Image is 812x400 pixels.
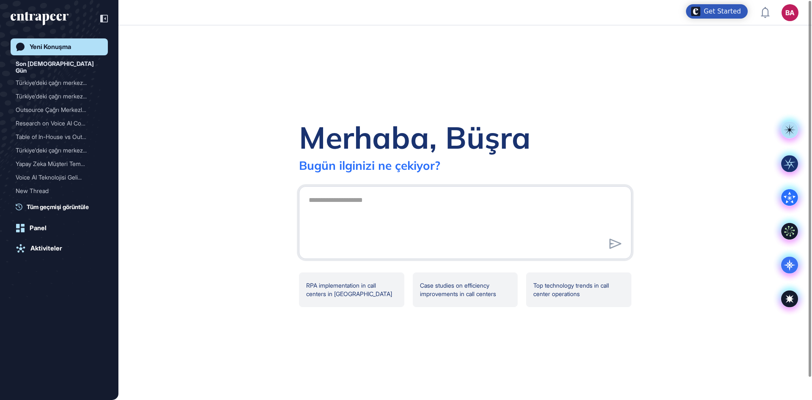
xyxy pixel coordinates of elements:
div: Yapay Zeka Müşteri Temsilcileri ve Voicebot'lar: Türkiye ve Küresel Pazar Analizi [16,157,103,171]
div: Outsource Çağrı Merkezler... [16,103,96,117]
a: Tüm geçmişi görüntüle [16,202,108,211]
div: Table of In-House vs Outs... [16,130,96,144]
div: New Thread [16,184,96,198]
div: Outsource Çağrı Merkezlerinin Anlık Çağrı Dalgalanmalarını Yönetme Yöntemleri [16,103,103,117]
div: Research on Voice AI Companies for Customer Service Solutions in Türkiye and Globally [16,117,103,130]
a: Panel [11,220,108,237]
button: BA [782,4,798,21]
div: Research on Voice AI Comp... [16,117,96,130]
div: Aktiviteler [30,245,62,252]
span: Tüm geçmişi görüntüle [27,202,89,211]
div: Yeni Konuşma [30,43,71,51]
div: Get Started [704,7,741,16]
div: Türkiye'deki çağrı merkez... [16,144,96,157]
div: Türkiye'deki çağrı merkezlerinde RPA ile verimliliği artıran projeler [16,144,103,157]
div: Table of In-House vs Outsourced Call Center Services for European Mobile Operators [16,130,103,144]
a: Yeni Konuşma [11,38,108,55]
div: Merhaba, Büşra [299,118,531,156]
div: Voice AI Teknolojisi Geliştiren Firmalar ve Ürün Özellikleri [16,171,103,184]
div: Top technology trends in call center operations [526,272,631,307]
div: Voice AI Teknolojisi Geli... [16,171,96,184]
div: Son [DEMOGRAPHIC_DATA] Gün [16,59,103,76]
img: launcher-image-alternative-text [691,7,700,16]
div: entrapeer-logo [11,12,69,25]
div: Open Get Started checklist [686,4,748,19]
a: Aktiviteler [11,240,108,257]
div: Türkiye'deki çağrı merkezlerinde RPA ile verimliliği artıran projeler [16,90,103,103]
div: Bugün ilginizi ne çekiyor? [299,158,440,173]
div: Panel [30,224,47,232]
div: RPA implementation in call centers in [GEOGRAPHIC_DATA] [299,272,404,307]
div: Case studies on efficiency improvements in call centers [413,272,518,307]
div: New Thread [16,184,103,198]
div: Türkiye'deki çağrı merkez... [16,90,96,103]
div: Türkiye'deki çağrı merkez... [16,76,96,90]
div: Türkiye'deki çağrı merkezlerinde RPA ile verimliliği artıran projeler [16,76,103,90]
div: Yapay Zeka Müşteri Temsil... [16,157,96,171]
